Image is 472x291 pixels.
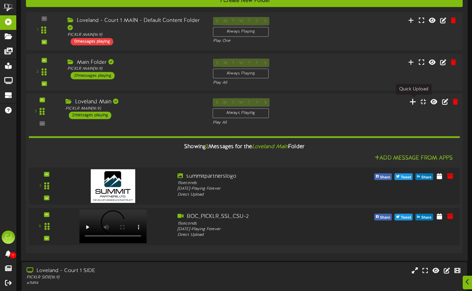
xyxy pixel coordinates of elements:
div: Always Playing [213,108,269,118]
div: PICKLR MAIN ( 16:9 ) [65,106,202,112]
span: Share [379,174,392,181]
div: Always Playing [213,27,269,37]
div: [DATE] - Playing Forever [177,186,347,192]
button: Share [415,173,433,180]
div: Loveland - Court 1 SIDE [27,267,202,275]
div: PICKLR SIDE ( 16:9 ) [27,275,202,280]
div: # 11494 [27,280,202,286]
div: PICKLR MAIN ( 16:9 ) [67,32,203,38]
span: Share [420,214,433,221]
div: Loveland Main [65,98,202,106]
span: Tweet [400,174,413,181]
div: 6 [39,224,41,229]
img: bc73fb9b-5d35-4260-8a9e-36b46f958240.png [91,169,135,203]
div: Loveland - Court 1 MAIN - Default Content Folder [67,17,203,32]
div: Direct Upload [177,192,347,197]
div: PICKLR MAIN ( 16:9 ) [67,66,203,72]
span: Share [420,174,433,181]
div: BOC_PICKLR_SSL_CSU-2 [177,213,347,221]
div: Play All [213,80,312,86]
button: Tweet [395,173,413,180]
div: Showing Messages for the Folder [24,140,465,154]
div: 0 messages playing [71,38,113,45]
div: Main Folder [67,58,203,66]
div: Play All [213,120,313,126]
div: 2 messages playing [69,112,111,119]
button: Share [374,214,392,220]
button: Share [374,173,392,180]
i: Loveland Main [252,144,288,150]
div: [DATE] - Playing Forever [177,227,347,232]
button: Tweet [395,214,413,220]
span: 2 [206,144,208,150]
div: CJ [2,231,15,244]
div: Always Playing [213,68,269,78]
button: Add Message From Apps [373,154,455,162]
button: Share [415,214,433,220]
div: 15 seconds [177,221,347,226]
div: summitpartnerslogo [177,173,347,180]
span: Tweet [400,214,413,221]
span: 11 [10,252,16,258]
div: 27 messages playing [71,72,115,79]
div: Direct Upload [177,232,347,238]
span: Share [379,214,392,221]
div: 15 seconds [177,180,347,186]
div: Play One [213,38,312,44]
